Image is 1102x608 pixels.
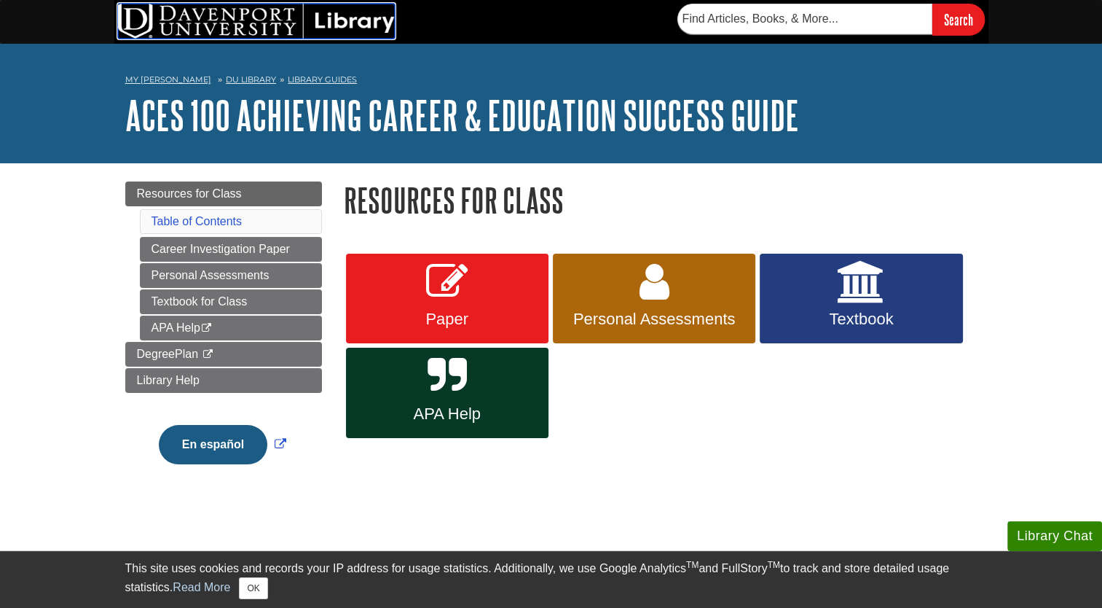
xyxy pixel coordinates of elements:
input: Search [932,4,985,35]
a: Personal Assessments [140,263,322,288]
a: Link opens in new window [155,438,290,451]
sup: TM [686,560,698,570]
a: DU Library [226,74,276,85]
a: ACES 100 Achieving Career & Education Success Guide [125,93,799,138]
input: Find Articles, Books, & More... [677,4,932,34]
button: Close [239,577,267,599]
a: APA Help [346,348,548,438]
a: Library Guides [288,74,357,85]
a: Library Help [125,368,322,393]
a: Career Investigation Paper [140,237,322,262]
span: Textbook [771,310,951,329]
a: APA Help [140,316,322,340]
div: Guide Page Menu [125,182,322,489]
span: Paper [357,310,538,329]
a: Resources for Class [125,182,322,206]
img: DU Library [118,4,395,39]
a: DegreePlan [125,342,322,367]
h1: Resources for Class [344,182,977,219]
a: Table of Contents [151,215,243,227]
span: Resources for Class [137,187,242,200]
span: Library Help [137,374,200,386]
span: DegreePlan [137,348,199,360]
a: Textbook [760,254,962,344]
i: This link opens in a new window [200,324,213,333]
span: Personal Assessments [564,310,744,329]
div: This site uses cookies and records your IP address for usage statistics. Additionally, we use Goo... [125,560,977,599]
span: APA Help [357,405,538,424]
form: Searches DU Library's articles, books, and more [677,4,985,35]
a: Personal Assessments [553,254,755,344]
a: My [PERSON_NAME] [125,74,211,86]
sup: TM [768,560,780,570]
i: This link opens in a new window [201,350,213,359]
a: Textbook for Class [140,289,322,314]
button: En español [159,425,267,464]
a: Paper [346,254,548,344]
button: Library Chat [1007,521,1102,551]
nav: breadcrumb [125,70,977,93]
a: Read More [173,581,230,593]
